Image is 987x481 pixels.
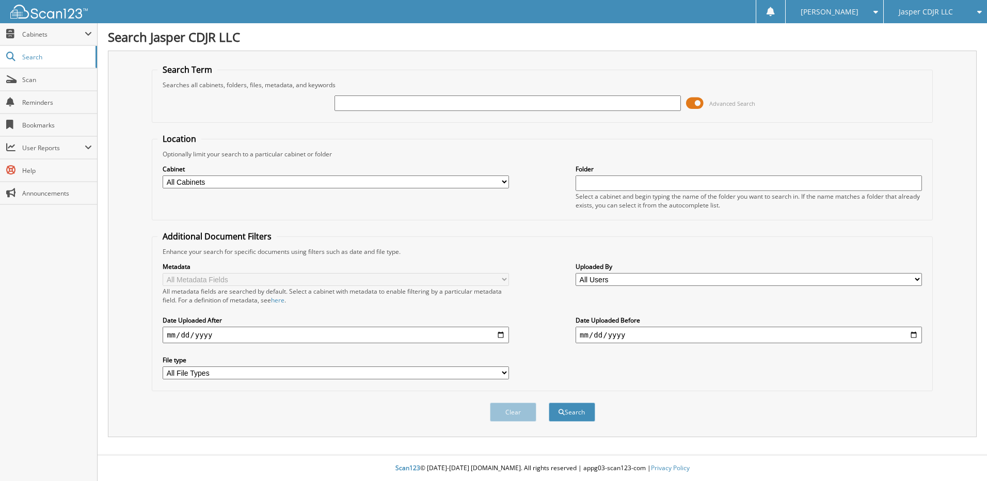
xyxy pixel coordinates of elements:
legend: Search Term [157,64,217,75]
legend: Additional Document Filters [157,231,277,242]
span: Advanced Search [709,100,755,107]
span: [PERSON_NAME] [801,9,858,15]
label: Folder [576,165,922,173]
a: here [271,296,284,304]
div: Optionally limit your search to a particular cabinet or folder [157,150,927,158]
button: Clear [490,403,536,422]
div: All metadata fields are searched by default. Select a cabinet with metadata to enable filtering b... [163,287,509,304]
span: Search [22,53,90,61]
label: File type [163,356,509,364]
button: Search [549,403,595,422]
label: Uploaded By [576,262,922,271]
label: Metadata [163,262,509,271]
span: Cabinets [22,30,85,39]
span: User Reports [22,143,85,152]
span: Jasper CDJR LLC [899,9,953,15]
input: start [163,327,509,343]
span: Help [22,166,92,175]
span: Announcements [22,189,92,198]
h1: Search Jasper CDJR LLC [108,28,977,45]
span: Reminders [22,98,92,107]
span: Scan123 [395,463,420,472]
label: Cabinet [163,165,509,173]
span: Scan [22,75,92,84]
div: Searches all cabinets, folders, files, metadata, and keywords [157,81,927,89]
div: Select a cabinet and begin typing the name of the folder you want to search in. If the name match... [576,192,922,210]
img: scan123-logo-white.svg [10,5,88,19]
legend: Location [157,133,201,145]
div: © [DATE]-[DATE] [DOMAIN_NAME]. All rights reserved | appg03-scan123-com | [98,456,987,481]
input: end [576,327,922,343]
div: Enhance your search for specific documents using filters such as date and file type. [157,247,927,256]
label: Date Uploaded Before [576,316,922,325]
a: Privacy Policy [651,463,690,472]
span: Bookmarks [22,121,92,130]
label: Date Uploaded After [163,316,509,325]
